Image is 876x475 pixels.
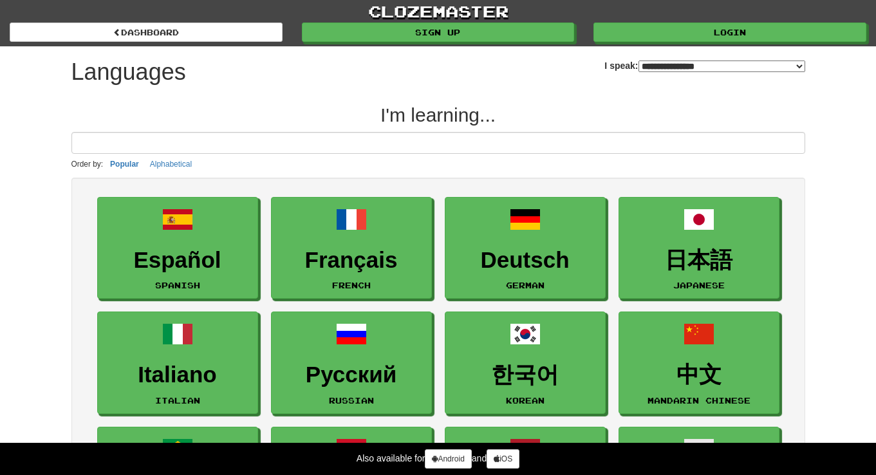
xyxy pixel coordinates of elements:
[104,362,251,387] h3: Italiano
[673,281,725,290] small: Japanese
[626,248,772,273] h3: 日本語
[452,362,599,387] h3: 한국어
[332,281,371,290] small: French
[648,396,750,405] small: Mandarin Chinese
[445,197,606,299] a: DeutschGerman
[271,197,432,299] a: FrançaisFrench
[452,248,599,273] h3: Deutsch
[271,312,432,414] a: РусскийRussian
[71,59,186,85] h1: Languages
[278,362,425,387] h3: Русский
[155,281,200,290] small: Spanish
[278,248,425,273] h3: Français
[604,59,805,72] label: I speak:
[626,362,772,387] h3: 中文
[329,396,374,405] small: Russian
[104,248,251,273] h3: Español
[71,160,104,169] small: Order by:
[71,104,805,126] h2: I'm learning...
[619,312,779,414] a: 中文Mandarin Chinese
[638,61,805,72] select: I speak:
[487,449,519,469] a: iOS
[619,197,779,299] a: 日本語Japanese
[146,157,196,171] button: Alphabetical
[593,23,866,42] a: Login
[10,23,283,42] a: dashboard
[425,449,471,469] a: Android
[506,281,545,290] small: German
[445,312,606,414] a: 한국어Korean
[302,23,575,42] a: Sign up
[155,396,200,405] small: Italian
[106,157,143,171] button: Popular
[506,396,545,405] small: Korean
[97,312,258,414] a: ItalianoItalian
[97,197,258,299] a: EspañolSpanish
